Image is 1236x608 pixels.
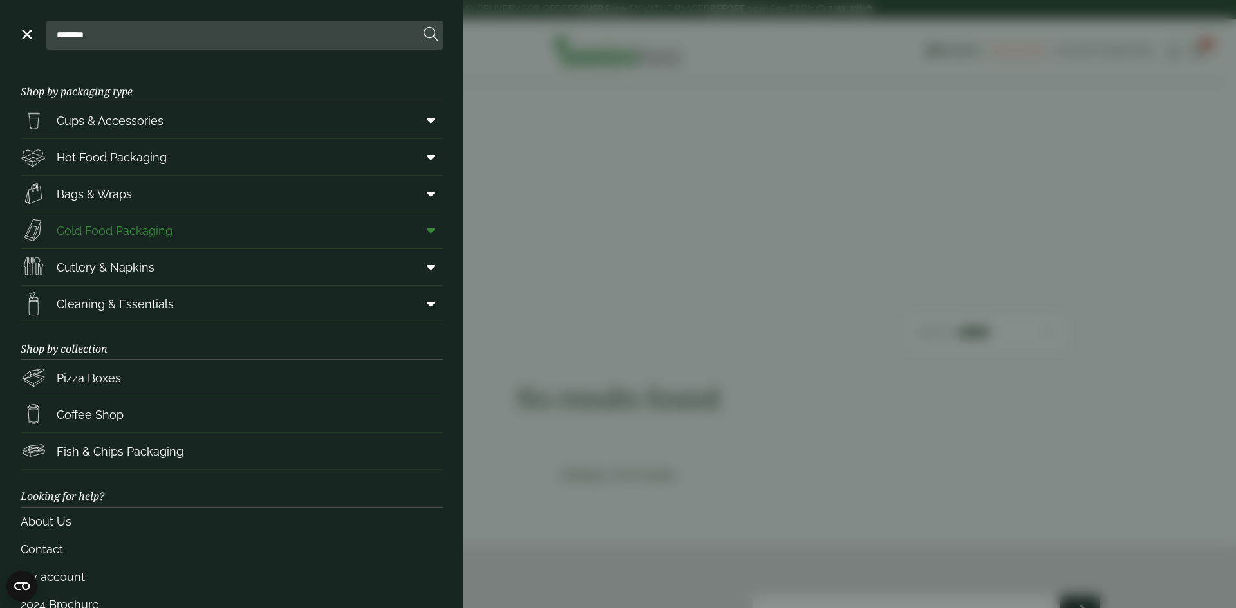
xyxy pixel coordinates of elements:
[21,535,443,563] a: Contact
[21,396,443,432] a: Coffee Shop
[21,291,46,317] img: open-wipe.svg
[57,149,167,166] span: Hot Food Packaging
[21,102,443,138] a: Cups & Accessories
[57,295,174,313] span: Cleaning & Essentials
[21,563,443,591] a: My account
[57,112,164,129] span: Cups & Accessories
[21,176,443,212] a: Bags & Wraps
[21,107,46,133] img: PintNhalf_cup.svg
[21,139,443,175] a: Hot Food Packaging
[21,212,443,248] a: Cold Food Packaging
[21,249,443,285] a: Cutlery & Napkins
[21,65,443,102] h3: Shop by packaging type
[57,443,183,460] span: Fish & Chips Packaging
[57,185,132,203] span: Bags & Wraps
[57,369,121,387] span: Pizza Boxes
[21,360,443,396] a: Pizza Boxes
[57,259,154,276] span: Cutlery & Napkins
[21,508,443,535] a: About Us
[57,222,173,239] span: Cold Food Packaging
[21,254,46,280] img: Cutlery.svg
[6,571,37,602] button: Open CMP widget
[21,401,46,427] img: HotDrink_paperCup.svg
[57,406,124,423] span: Coffee Shop
[21,181,46,207] img: Paper_carriers.svg
[21,217,46,243] img: Sandwich_box.svg
[21,470,443,507] h3: Looking for help?
[21,438,46,464] img: FishNchip_box.svg
[21,322,443,360] h3: Shop by collection
[21,365,46,391] img: Pizza_boxes.svg
[21,286,443,322] a: Cleaning & Essentials
[21,144,46,170] img: Deli_box.svg
[21,433,443,469] a: Fish & Chips Packaging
